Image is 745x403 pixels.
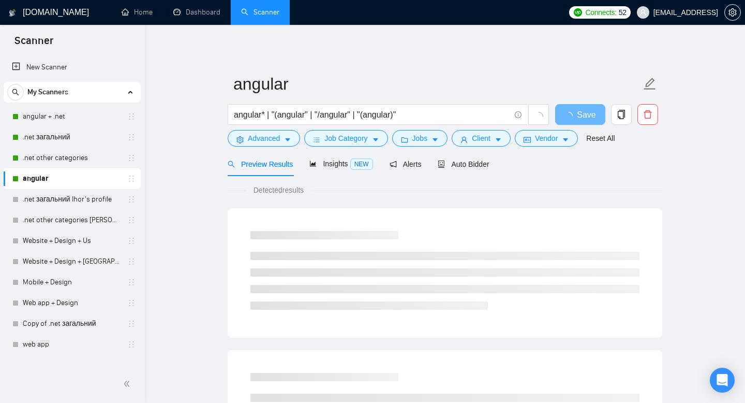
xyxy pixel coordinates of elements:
span: Scanner [6,33,62,55]
li: My Scanners [4,82,141,355]
div: Open Intercom Messenger [710,368,735,393]
a: web app [23,334,121,355]
button: settingAdvancedcaret-down [228,130,300,147]
a: .net other categories [23,148,121,168]
a: angular + .net [23,106,121,127]
span: idcard [524,136,531,143]
span: caret-down [562,136,569,143]
span: holder [127,195,136,204]
span: My Scanners [27,82,68,103]
a: .net загальний [23,127,121,148]
span: area-chart [309,160,317,167]
button: copy [611,104,632,125]
span: holder [127,278,136,286]
span: double-left [123,379,133,389]
span: Vendor [535,133,558,144]
span: loading [564,112,577,120]
span: setting [725,8,740,17]
span: user [460,136,468,143]
span: NEW [350,159,373,170]
span: Jobs [412,133,428,144]
span: holder [127,340,136,349]
a: Reset All [586,133,615,144]
a: Website + Design + [GEOGRAPHIC_DATA]+[GEOGRAPHIC_DATA] [23,251,121,272]
span: Advanced [248,133,280,144]
button: delete [637,104,658,125]
button: search [7,84,24,100]
button: Save [555,104,605,125]
span: info-circle [515,111,521,118]
a: dashboardDashboard [173,8,220,17]
span: holder [127,133,136,141]
button: barsJob Categorycaret-down [304,130,388,147]
span: caret-down [495,136,502,143]
a: setting [724,8,741,17]
span: 52 [619,7,627,18]
a: Copy of .net загальний [23,313,121,334]
span: Job Category [324,133,367,144]
span: holder [127,320,136,328]
span: holder [127,237,136,245]
span: holder [127,112,136,121]
span: Preview Results [228,160,293,168]
span: caret-down [284,136,291,143]
a: .net other categories [PERSON_NAME]'s profile [23,210,121,231]
button: setting [724,4,741,21]
span: search [8,89,23,96]
span: edit [643,77,657,91]
a: Web app + Design [23,293,121,313]
span: holder [127,216,136,224]
img: upwork-logo.png [574,8,582,17]
span: Auto Bidder [438,160,489,168]
button: idcardVendorcaret-down [515,130,578,147]
span: bars [313,136,320,143]
span: copy [612,110,631,119]
span: holder [127,257,136,266]
span: Alerts [390,160,422,168]
span: Connects: [585,7,616,18]
img: logo [9,5,16,21]
span: notification [390,161,397,168]
a: searchScanner [241,8,279,17]
span: Save [577,108,595,121]
span: Detected results [246,184,311,196]
span: search [228,161,235,168]
a: Mobile + Design [23,272,121,293]
a: .net загальний Ihor's profile [23,189,121,210]
a: New Scanner [12,57,132,78]
button: folderJobscaret-down [392,130,448,147]
span: holder [127,299,136,307]
span: caret-down [372,136,379,143]
button: userClientcaret-down [452,130,511,147]
a: angular [23,168,121,189]
span: folder [401,136,408,143]
li: New Scanner [4,57,141,78]
span: loading [534,112,543,121]
a: homeHome [122,8,153,17]
span: user [639,9,647,16]
span: Insights [309,160,373,168]
input: Scanner name... [233,71,641,97]
span: Client [472,133,490,144]
a: Website + Design + Us [23,231,121,251]
span: holder [127,154,136,162]
span: setting [236,136,244,143]
input: Search Freelance Jobs... [234,108,510,121]
span: caret-down [431,136,439,143]
span: holder [127,175,136,183]
span: delete [638,110,658,119]
span: robot [438,161,445,168]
